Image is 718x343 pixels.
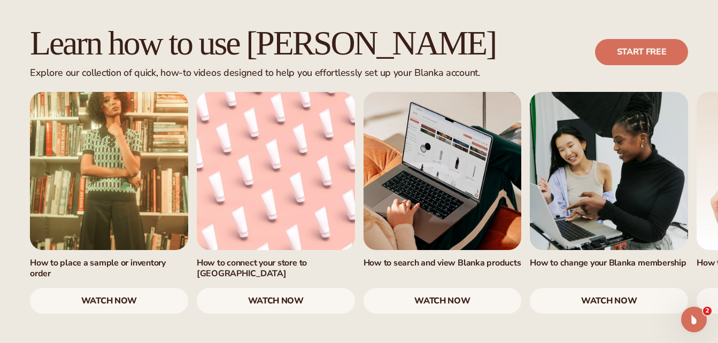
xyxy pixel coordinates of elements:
[198,232,226,254] span: smiley reaction
[13,222,355,233] div: Did this answer your question?
[364,258,522,269] h3: How to search and view Blanka products
[364,92,522,314] div: 3 / 7
[30,67,496,79] div: Explore our collection of quick, how-to videos designed to help you effortlessly set up your Blan...
[530,258,688,269] h3: How to change your Blanka membership
[703,307,712,315] span: 2
[197,258,355,280] h3: How to connect your store to [GEOGRAPHIC_DATA]
[530,288,688,314] a: watch now
[530,92,688,314] div: 4 / 7
[170,232,198,254] span: neutral face reaction
[7,4,27,25] button: go back
[30,288,188,314] a: watch now
[142,232,170,254] span: disappointed reaction
[342,4,361,24] div: Close
[197,288,355,314] a: watch now
[321,4,342,25] button: Collapse window
[148,232,164,254] span: 😞
[30,258,188,280] h3: How to place a sample or inventory order
[681,307,707,332] iframe: Intercom live chat
[141,267,227,276] a: Open in help center
[364,288,522,314] a: watch now
[204,232,219,254] span: 😃
[30,25,496,61] h2: Learn how to use [PERSON_NAME]
[30,92,188,314] div: 1 / 7
[197,92,355,314] div: 2 / 7
[176,232,191,254] span: 😐
[595,39,688,65] a: Start free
